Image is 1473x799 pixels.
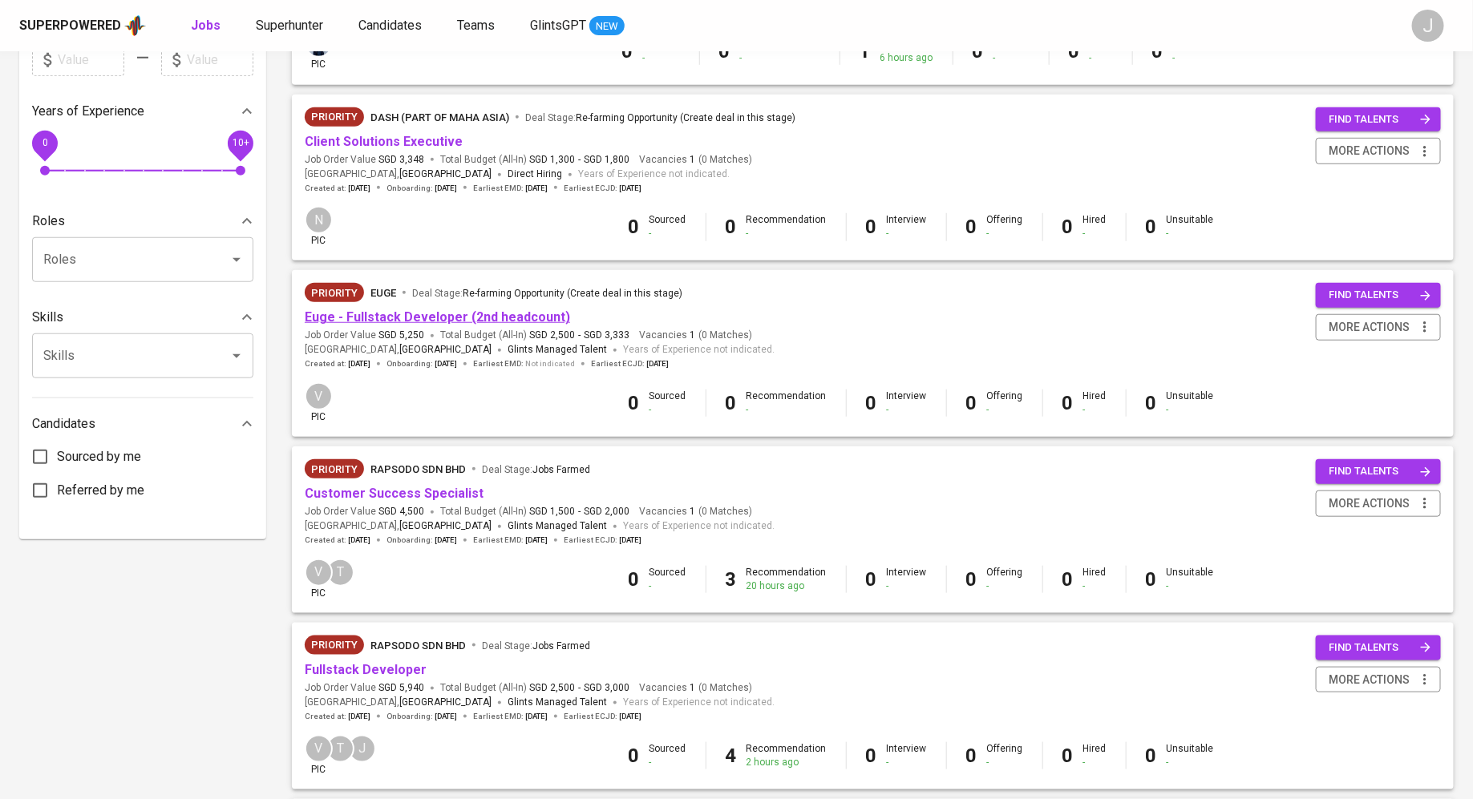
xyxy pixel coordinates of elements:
span: [GEOGRAPHIC_DATA] [399,167,492,183]
span: Jobs Farmed [532,464,590,475]
span: SGD 2,000 [584,505,629,519]
span: find talents [1329,286,1431,305]
span: euge [370,287,396,299]
span: Deal Stage : [412,288,682,299]
span: Deal Stage : [482,640,590,652]
b: 0 [1062,568,1074,591]
div: Offering [987,566,1023,593]
div: Sourced [649,742,686,769]
a: Euge - Fullstack Developer (2nd headcount) [305,309,570,325]
b: 4 [726,745,737,767]
div: Offering [987,742,1023,769]
div: Unsuitable [1167,742,1214,769]
span: Years of Experience not indicated. [623,695,775,711]
span: Priority [305,109,364,125]
span: Re-farming Opportunity (Create deal in this stage) [576,112,795,123]
span: [DATE] [525,711,548,722]
div: - [1083,403,1107,417]
b: 0 [719,40,730,63]
b: 0 [1069,40,1080,63]
span: Years of Experience not indicated. [623,519,775,535]
span: Vacancies ( 0 Matches ) [639,681,752,695]
span: 1 [687,681,695,695]
div: New Job received from Demand Team [305,107,364,127]
a: Candidates [358,16,425,36]
span: Rapsodo Sdn Bhd [370,463,466,475]
button: more actions [1316,138,1441,164]
span: Referred by me [57,481,144,500]
span: [DATE] [525,183,548,194]
span: Sourced by me [57,447,141,466]
div: - [1167,756,1214,769]
div: - [1167,227,1214,240]
div: Interview [887,742,927,769]
div: - [987,403,1023,417]
span: [GEOGRAPHIC_DATA] , [305,519,492,535]
span: Earliest ECJD : [591,358,669,369]
span: Earliest EMD : [473,183,548,194]
div: - [649,227,686,240]
b: 0 [1152,40,1163,63]
div: - [887,403,927,417]
span: Dash (part of Maha Asia) [370,111,509,123]
div: - [649,579,686,593]
b: 0 [866,216,877,238]
div: New Job received from Demand Team [305,636,364,655]
span: Onboarding : [386,183,457,194]
div: T [326,559,354,587]
span: find talents [1329,462,1431,481]
b: 0 [1146,392,1157,414]
span: 1 [687,329,695,342]
div: V [305,559,333,587]
span: find talents [1329,639,1431,657]
a: Customer Success Specialist [305,486,484,501]
button: more actions [1316,490,1441,517]
div: - [649,403,686,417]
div: - [643,51,680,65]
span: - [578,329,581,342]
span: [GEOGRAPHIC_DATA] [399,695,492,711]
div: J [1412,10,1444,42]
span: Years of Experience not indicated. [623,342,775,358]
div: Offering [987,389,1023,417]
b: 0 [966,568,977,591]
b: 0 [866,392,877,414]
a: Client Solutions Executive [305,134,463,149]
div: New Job received from Demand Team [305,459,364,478]
div: 6 hours ago [880,51,933,65]
span: [DATE] [619,711,641,722]
span: [DATE] [435,535,457,546]
span: Onboarding : [386,535,457,546]
span: - [578,505,581,519]
span: [DATE] [348,711,370,722]
span: NEW [589,18,625,34]
div: Interview [887,566,927,593]
div: Interview [887,389,927,417]
span: [DATE] [435,711,457,722]
b: 0 [622,40,633,63]
input: Value [187,44,253,76]
span: Job Order Value [305,505,424,519]
div: Roles [32,205,253,237]
div: - [1083,579,1107,593]
b: 0 [1146,745,1157,767]
span: SGD 3,000 [584,681,629,695]
a: Fullstack Developer [305,662,427,677]
span: Superhunter [256,18,323,33]
p: Candidates [32,414,95,434]
span: Earliest EMD : [473,711,548,722]
span: Onboarding : [386,711,457,722]
div: - [1090,51,1113,65]
button: more actions [1316,667,1441,693]
span: Years of Experience not indicated. [578,167,730,183]
span: [DATE] [348,183,370,194]
span: [DATE] [619,535,641,546]
span: [GEOGRAPHIC_DATA] , [305,695,492,711]
span: SGD 5,250 [378,329,424,342]
span: [DATE] [525,535,548,546]
span: SGD 2,500 [529,329,575,342]
b: 1 [860,40,871,63]
b: 0 [966,216,977,238]
div: Unsuitable [1167,213,1214,240]
div: - [987,227,1023,240]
